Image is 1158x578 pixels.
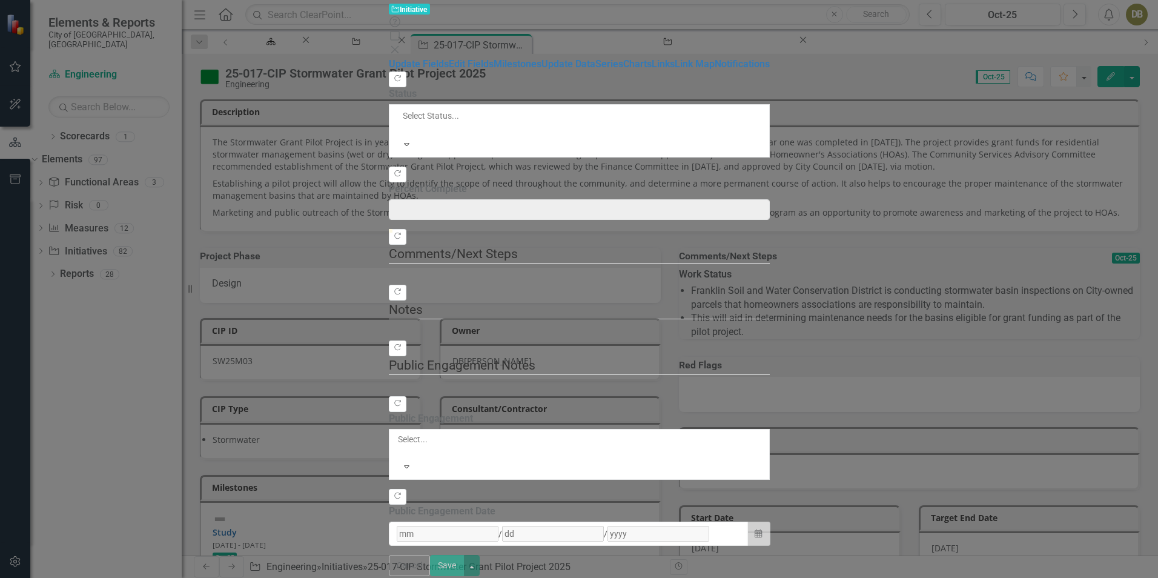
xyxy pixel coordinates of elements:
label: Public Engagement [389,412,770,426]
span: / [604,529,607,539]
span: Initiative [389,4,430,15]
a: Update Data [541,58,595,70]
a: Update Fields [389,58,449,70]
input: dd [502,526,604,542]
label: Percent Complete [389,182,770,196]
button: Cancel [389,555,430,576]
a: Links [652,58,675,70]
div: Select Status... [403,110,756,122]
a: Edit Fields [449,58,494,70]
div: Select... [398,433,761,445]
legend: Notes [389,301,770,319]
a: Charts [623,58,652,70]
a: Milestones [494,58,541,70]
span: / [498,529,502,539]
legend: Public Engagement Notes [389,356,770,375]
div: Public Engagement Date [389,505,770,519]
input: mm [397,526,498,542]
legend: Comments/Next Steps [389,245,770,264]
label: Status [389,87,770,101]
button: Save [430,555,464,576]
a: Link Map [675,58,715,70]
input: yyyy [607,526,709,542]
a: Notifications [715,58,770,70]
a: Series [595,58,623,70]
